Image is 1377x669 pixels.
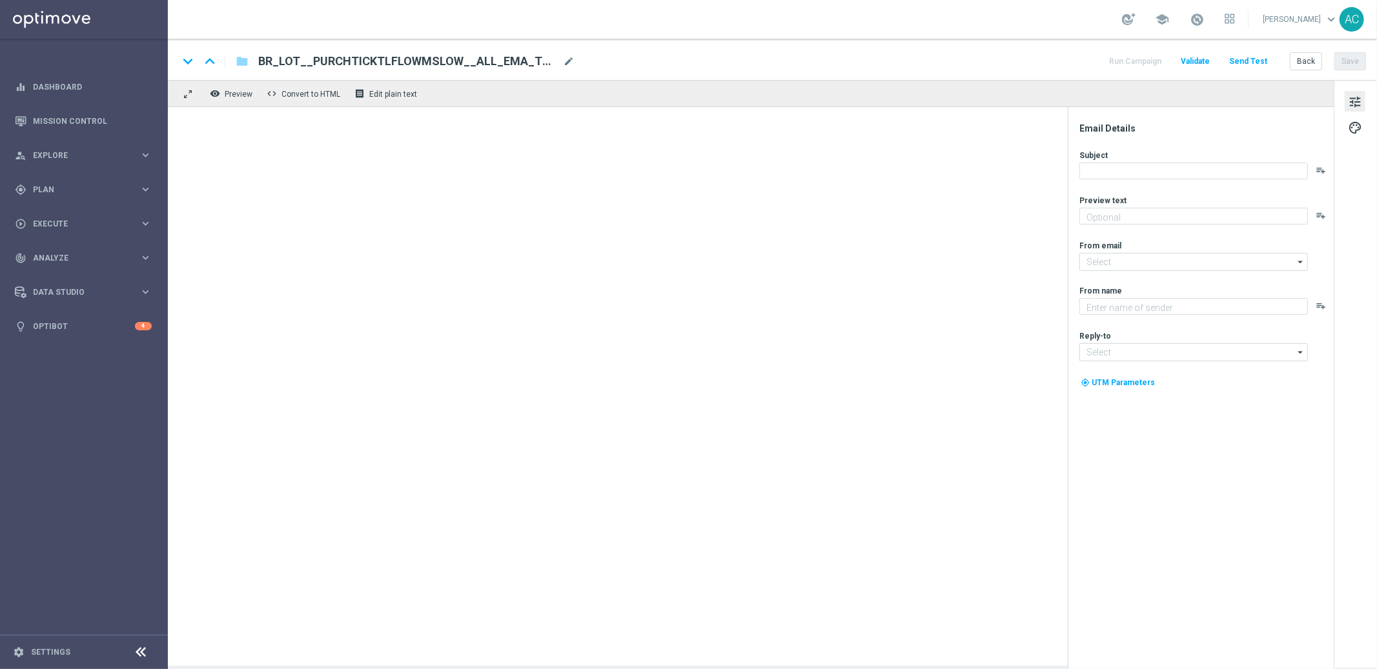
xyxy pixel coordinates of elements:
[236,54,249,69] i: folder
[1079,241,1121,251] label: From email
[263,85,346,102] button: code Convert to HTML
[15,286,139,298] div: Data Studio
[1079,286,1122,296] label: From name
[14,150,152,161] button: person_search Explore keyboard_arrow_right
[1092,378,1155,387] span: UTM Parameters
[1079,331,1111,341] label: Reply-to
[139,149,152,161] i: keyboard_arrow_right
[1261,10,1340,29] a: [PERSON_NAME]keyboard_arrow_down
[139,286,152,298] i: keyboard_arrow_right
[1340,7,1364,32] div: AC
[15,184,139,195] div: Plan
[1155,12,1169,26] span: school
[1179,53,1212,70] button: Validate
[1079,123,1332,134] div: Email Details
[1227,53,1269,70] button: Send Test
[15,184,26,195] i: gps_fixed
[200,52,219,71] i: keyboard_arrow_up
[15,150,26,161] i: person_search
[1324,12,1338,26] span: keyboard_arrow_down
[1316,301,1326,311] button: playlist_add
[351,85,423,102] button: receipt Edit plain text
[1316,165,1326,175] button: playlist_add
[139,217,152,230] i: keyboard_arrow_right
[33,186,139,194] span: Plan
[1290,52,1322,70] button: Back
[33,152,139,159] span: Explore
[234,51,250,72] button: folder
[14,185,152,195] button: gps_fixed Plan keyboard_arrow_right
[1079,343,1308,361] input: Select
[1348,119,1362,136] span: palette
[135,322,152,330] div: 4
[369,90,417,99] span: Edit plain text
[1079,195,1127,206] label: Preview text
[1081,378,1090,387] i: my_location
[33,288,139,296] span: Data Studio
[1334,52,1366,70] button: Save
[354,88,365,99] i: receipt
[15,321,26,332] i: lightbulb
[31,648,70,656] a: Settings
[1348,94,1362,110] span: tune
[15,252,139,264] div: Analyze
[1181,57,1210,66] span: Validate
[267,88,277,99] span: code
[139,183,152,195] i: keyboard_arrow_right
[14,116,152,126] button: Mission Control
[33,254,139,262] span: Analyze
[33,104,152,138] a: Mission Control
[1345,117,1365,137] button: palette
[207,85,258,102] button: remove_red_eye Preview
[1079,150,1108,161] label: Subject
[225,90,252,99] span: Preview
[15,70,152,104] div: Dashboard
[15,81,26,93] i: equalizer
[15,150,139,161] div: Explore
[1079,375,1156,390] button: my_location UTM Parameters
[563,55,575,67] span: mode_edit
[1316,210,1326,221] button: playlist_add
[33,70,152,104] a: Dashboard
[1079,253,1308,271] input: Select
[258,54,558,69] span: BR_LOT__PURCHTICKTLFLOWMSLOW__ALL_EMA_T&T_LT
[14,82,152,92] button: equalizer Dashboard
[14,219,152,229] button: play_circle_outline Execute keyboard_arrow_right
[13,646,25,658] i: settings
[14,321,152,332] button: lightbulb Optibot 4
[14,287,152,297] button: Data Studio keyboard_arrow_right
[178,52,198,71] i: keyboard_arrow_down
[15,309,152,343] div: Optibot
[15,218,139,230] div: Execute
[15,252,26,264] i: track_changes
[15,218,26,230] i: play_circle_outline
[33,309,135,343] a: Optibot
[1345,91,1365,112] button: tune
[139,252,152,264] i: keyboard_arrow_right
[14,253,152,263] button: track_changes Analyze keyboard_arrow_right
[1294,254,1307,270] i: arrow_drop_down
[210,88,220,99] i: remove_red_eye
[33,220,139,228] span: Execute
[1294,344,1307,361] i: arrow_drop_down
[281,90,340,99] span: Convert to HTML
[15,104,152,138] div: Mission Control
